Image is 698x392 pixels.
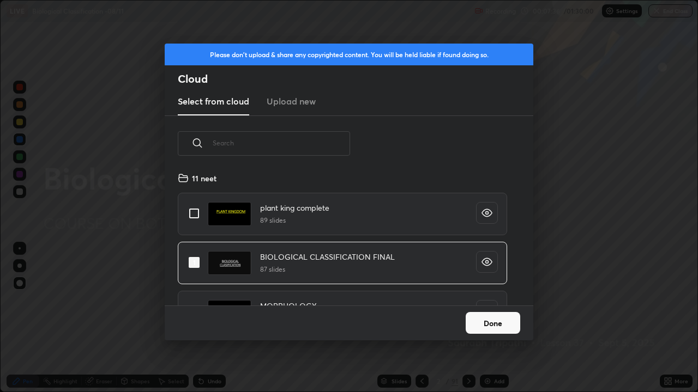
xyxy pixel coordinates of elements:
[260,265,395,274] h5: 87 slides
[165,168,520,305] div: grid
[178,95,249,108] h3: Select from cloud
[260,300,316,311] h4: MORPHOLOGY
[178,72,533,86] h2: Cloud
[165,44,533,65] div: Please don't upload & share any copyrighted content. You will be held liable if found doing so.
[208,300,251,324] img: 1756694726YSVUEW.pdf
[192,173,216,184] h4: 11 neet
[466,312,520,334] button: Done
[208,202,251,226] img: 1755917316LB06XI.pdf
[208,251,251,275] img: 17559173785NHMPD.pdf
[260,216,329,225] h5: 89 slides
[260,251,395,262] h4: BIOLOGICAL CLASSIFICATION FINAL
[213,120,350,166] input: Search
[260,202,329,213] h4: plant king complete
